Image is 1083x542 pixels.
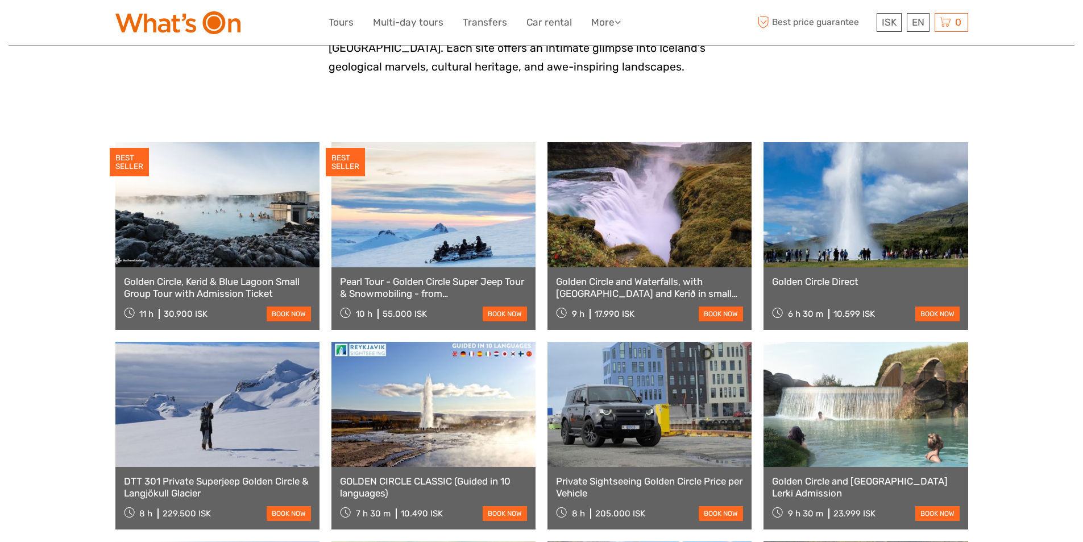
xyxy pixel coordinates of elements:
[595,508,645,519] div: 205.000 ISK
[139,309,153,319] span: 11 h
[595,309,634,319] div: 17.990 ISK
[340,276,527,299] a: Pearl Tour - Golden Circle Super Jeep Tour & Snowmobiling - from [GEOGRAPHIC_DATA]
[833,508,875,519] div: 23.999 ISK
[556,276,743,299] a: Golden Circle and Waterfalls, with [GEOGRAPHIC_DATA] and Kerið in small group
[772,276,959,287] a: Golden Circle Direct
[356,508,391,519] span: 7 h 30 m
[915,506,960,521] a: book now
[483,506,527,521] a: book now
[788,508,823,519] span: 9 h 30 m
[907,13,930,32] div: EN
[755,13,874,32] span: Best price guarantee
[163,508,211,519] div: 229.500 ISK
[591,14,621,31] a: More
[340,475,527,499] a: GOLDEN CIRCLE CLASSIC (Guided in 10 languages)
[463,14,507,31] a: Transfers
[356,309,372,319] span: 10 h
[833,309,875,319] div: 10.599 ISK
[699,307,743,321] a: book now
[124,276,311,299] a: Golden Circle, Kerid & Blue Lagoon Small Group Tour with Admission Ticket
[110,148,149,176] div: BEST SELLER
[556,475,743,499] a: Private Sightseeing Golden Circle Price per Vehicle
[326,148,365,176] div: BEST SELLER
[267,506,311,521] a: book now
[373,14,443,31] a: Multi-day tours
[915,307,960,321] a: book now
[788,309,823,319] span: 6 h 30 m
[383,309,427,319] div: 55.000 ISK
[401,508,443,519] div: 10.490 ISK
[699,506,743,521] a: book now
[572,309,584,319] span: 9 h
[526,14,572,31] a: Car rental
[164,309,208,319] div: 30.900 ISK
[483,307,527,321] a: book now
[953,16,963,28] span: 0
[267,307,311,321] a: book now
[572,508,585,519] span: 8 h
[124,475,311,499] a: DTT 301 Private Superjeep Golden Circle & Langjökull Glacier
[329,14,354,31] a: Tours
[115,11,240,34] img: What's On
[139,508,152,519] span: 8 h
[772,475,959,499] a: Golden Circle and [GEOGRAPHIC_DATA] Lerki Admission
[882,16,897,28] span: ISK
